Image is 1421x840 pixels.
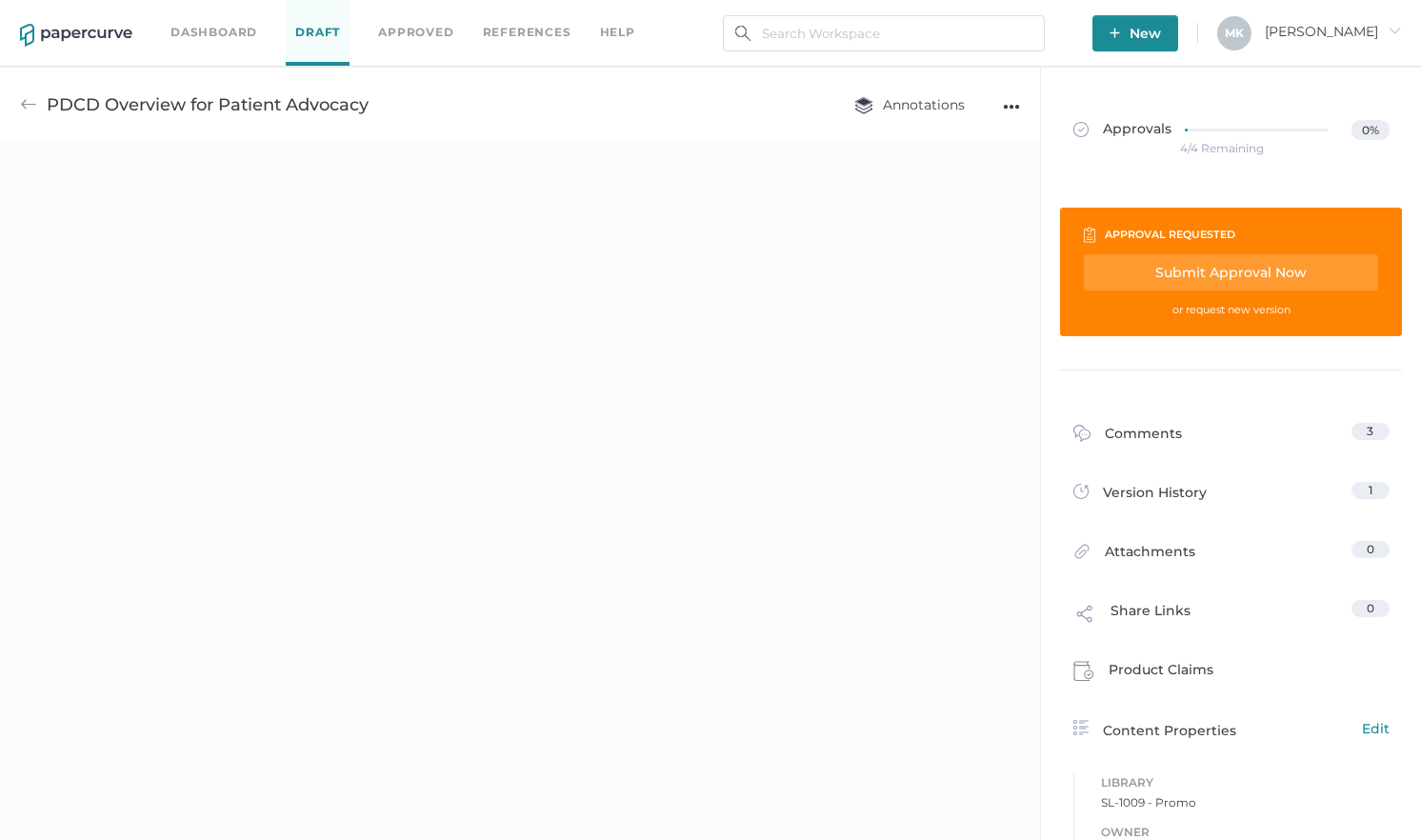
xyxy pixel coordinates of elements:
a: Attachments0 [1073,541,1390,570]
div: Attachments [1073,541,1195,570]
a: Version History1 [1073,482,1390,509]
img: content-properties-icon.34d20aed.svg [1073,720,1089,735]
div: approval requested [1105,224,1235,245]
img: attachments-icon.0dd0e375.svg [1073,543,1091,565]
a: Approvals0% [1062,101,1401,174]
span: SL-1009 - Promo [1101,793,1390,812]
img: search.bf03fe8b.svg [735,26,751,41]
input: Search Workspace [723,15,1045,51]
div: help [600,22,635,43]
span: 0 [1367,542,1374,556]
button: New [1092,15,1178,51]
span: 1 [1369,483,1372,497]
a: Content PropertiesEdit [1073,718,1390,741]
img: plus-white.e19ec114.svg [1110,28,1120,38]
div: Comments [1073,423,1182,452]
div: Content Properties [1073,718,1390,741]
div: ●●● [1003,93,1020,120]
div: PDCD Overview for Patient Advocacy [47,87,369,123]
a: Approved [378,22,453,43]
a: Comments3 [1073,423,1390,452]
span: Edit [1362,718,1390,739]
img: comment-icon.4fbda5a2.svg [1073,425,1091,447]
div: Share Links [1073,600,1191,636]
img: papercurve-logo-colour.7244d18c.svg [20,24,132,47]
span: Approvals [1073,120,1171,141]
img: back-arrow-grey.72011ae3.svg [20,96,37,113]
span: M K [1225,26,1244,40]
span: Annotations [854,96,965,113]
button: Annotations [835,87,984,123]
span: 3 [1367,424,1373,438]
a: Dashboard [170,22,257,43]
span: New [1110,15,1161,51]
span: 0 [1367,601,1374,615]
div: Version History [1073,482,1207,509]
img: claims-icon.71597b81.svg [1073,661,1094,682]
img: approved-grey.341b8de9.svg [1073,122,1089,137]
img: clipboard-icon-white.67177333.svg [1084,227,1095,243]
a: Product Claims [1073,659,1390,688]
a: Share Links0 [1073,600,1390,636]
img: versions-icon.ee5af6b0.svg [1073,484,1089,503]
img: annotation-layers.cc6d0e6b.svg [854,96,873,114]
span: 0% [1351,120,1389,140]
div: Product Claims [1073,659,1213,688]
i: arrow_right [1388,24,1401,37]
img: share-link-icon.af96a55c.svg [1073,602,1096,630]
div: Submit Approval Now [1084,254,1378,290]
span: Library [1101,772,1390,793]
span: [PERSON_NAME] [1265,23,1401,40]
a: References [483,22,571,43]
div: or request new version [1084,299,1378,320]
